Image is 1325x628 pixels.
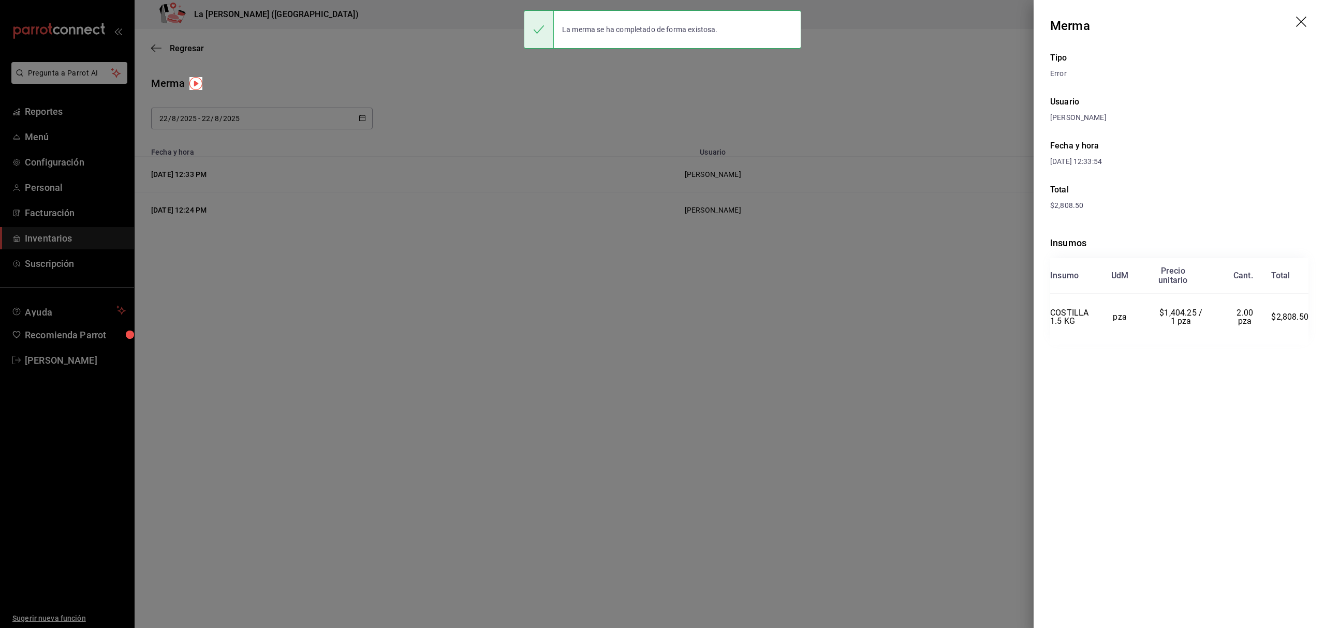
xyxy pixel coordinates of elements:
div: Usuario [1050,96,1308,108]
button: drag [1296,17,1308,29]
img: Tooltip marker [189,77,202,90]
div: La merma se ha completado de forma existosa. [554,18,726,41]
td: pza [1096,294,1143,340]
div: Error [1050,68,1308,79]
div: [DATE] 12:33:54 [1050,156,1308,167]
div: Tipo [1050,52,1308,64]
div: Total [1271,271,1290,280]
div: Insumos [1050,236,1308,250]
div: Insumo [1050,271,1079,280]
span: 2.00 pza [1236,308,1255,326]
span: $2,808.50 [1271,312,1308,322]
div: [PERSON_NAME] [1050,112,1308,123]
div: Merma [1050,17,1090,35]
td: COSTILLA 1.5 KG [1050,294,1096,340]
div: Precio unitario [1158,266,1187,285]
div: Fecha y hora [1050,140,1308,152]
span: $1,404.25 / 1 pza [1159,308,1204,326]
span: $2,808.50 [1050,201,1083,210]
div: Cant. [1233,271,1253,280]
div: UdM [1111,271,1129,280]
div: Total [1050,184,1308,196]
